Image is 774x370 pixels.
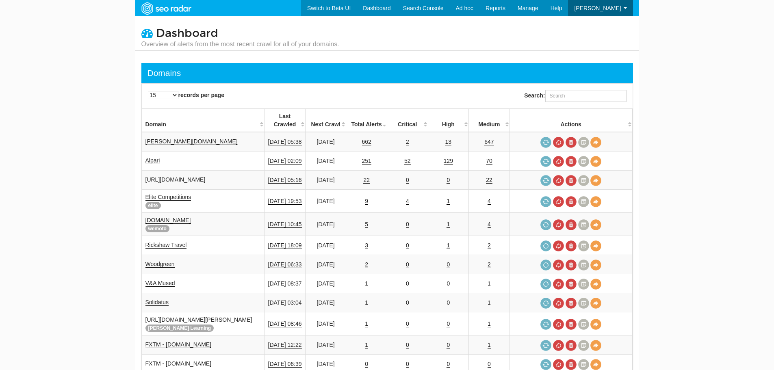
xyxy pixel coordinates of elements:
[590,298,601,309] a: View Domain Overview
[406,177,409,184] a: 0
[578,137,589,148] a: Crawl History
[365,261,368,268] a: 2
[566,298,577,309] a: Delete most recent audit
[145,202,161,209] span: elite
[540,219,551,230] a: Request a crawl
[447,177,450,184] a: 0
[540,340,551,351] a: Request a crawl
[540,359,551,370] a: Request a crawl
[145,261,175,268] a: Woodgreen
[509,109,632,132] th: Actions: activate to sort column ascending
[488,280,491,287] a: 1
[148,91,178,99] select: records per page
[145,280,175,287] a: V&A Mused
[445,138,452,145] a: 13
[268,242,302,249] a: [DATE] 18:09
[486,158,492,164] a: 70
[305,274,346,293] td: [DATE]
[305,335,346,355] td: [DATE]
[268,138,302,145] a: [DATE] 05:38
[447,242,450,249] a: 1
[540,137,551,148] a: Request a crawl
[406,242,409,249] a: 0
[590,137,601,148] a: View Domain Overview
[524,90,626,102] label: Search:
[578,175,589,186] a: Crawl History
[365,342,368,348] a: 1
[566,359,577,370] a: Delete most recent audit
[362,138,371,145] a: 662
[566,156,577,167] a: Delete most recent audit
[268,342,302,348] a: [DATE] 12:22
[365,280,368,287] a: 1
[145,225,169,232] span: wemoto
[365,242,368,249] a: 3
[305,293,346,312] td: [DATE]
[406,320,409,327] a: 0
[268,198,302,205] a: [DATE] 19:53
[590,319,601,330] a: View Domain Overview
[488,198,491,205] a: 4
[138,1,194,16] img: SEORadar
[268,320,302,327] a: [DATE] 08:46
[305,312,346,335] td: [DATE]
[590,240,601,251] a: View Domain Overview
[578,359,589,370] a: Crawl History
[566,137,577,148] a: Delete most recent audit
[365,299,368,306] a: 1
[590,340,601,351] a: View Domain Overview
[406,361,409,368] a: 0
[566,340,577,351] a: Delete most recent audit
[406,221,409,228] a: 0
[447,280,450,287] a: 0
[305,132,346,151] td: [DATE]
[566,196,577,207] a: Delete most recent audit
[145,176,206,183] a: [URL][DOMAIN_NAME]
[518,5,538,11] span: Manage
[145,316,252,323] a: [URL][DOMAIN_NAME][PERSON_NAME]
[566,175,577,186] a: Delete most recent audit
[551,5,562,11] span: Help
[590,219,601,230] a: View Domain Overview
[363,177,370,184] a: 22
[488,242,491,249] a: 2
[265,109,306,132] th: Last Crawled: activate to sort column descending
[553,279,564,290] a: Cancel in-progress audit
[428,109,469,132] th: High: activate to sort column descending
[469,109,510,132] th: Medium: activate to sort column descending
[590,196,601,207] a: View Domain Overview
[540,319,551,330] a: Request a crawl
[553,240,564,251] a: Cancel in-progress audit
[488,320,491,327] a: 1
[566,319,577,330] a: Delete most recent audit
[578,196,589,207] a: Crawl History
[545,90,627,102] input: Search:
[566,279,577,290] a: Delete most recent audit
[147,67,181,79] div: Domains
[578,240,589,251] a: Crawl History
[447,221,450,228] a: 1
[145,341,212,348] a: FXTM - [DOMAIN_NAME]
[406,342,409,348] a: 0
[406,138,409,145] a: 2
[145,157,160,164] a: Alpari
[455,5,473,11] span: Ad hoc
[268,221,302,228] a: [DATE] 10:45
[403,5,444,11] span: Search Console
[365,320,368,327] a: 1
[578,219,589,230] a: Crawl History
[486,5,505,11] span: Reports
[145,138,238,145] a: [PERSON_NAME][DOMAIN_NAME]
[145,325,214,332] span: [PERSON_NAME] Learning
[590,156,601,167] a: View Domain Overview
[566,219,577,230] a: Delete most recent audit
[305,190,346,213] td: [DATE]
[566,240,577,251] a: Delete most recent audit
[305,213,346,236] td: [DATE]
[578,319,589,330] a: Crawl History
[305,236,346,255] td: [DATE]
[444,158,453,164] a: 129
[540,196,551,207] a: Request a crawl
[578,340,589,351] a: Crawl History
[145,360,212,367] a: FXTM - [DOMAIN_NAME]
